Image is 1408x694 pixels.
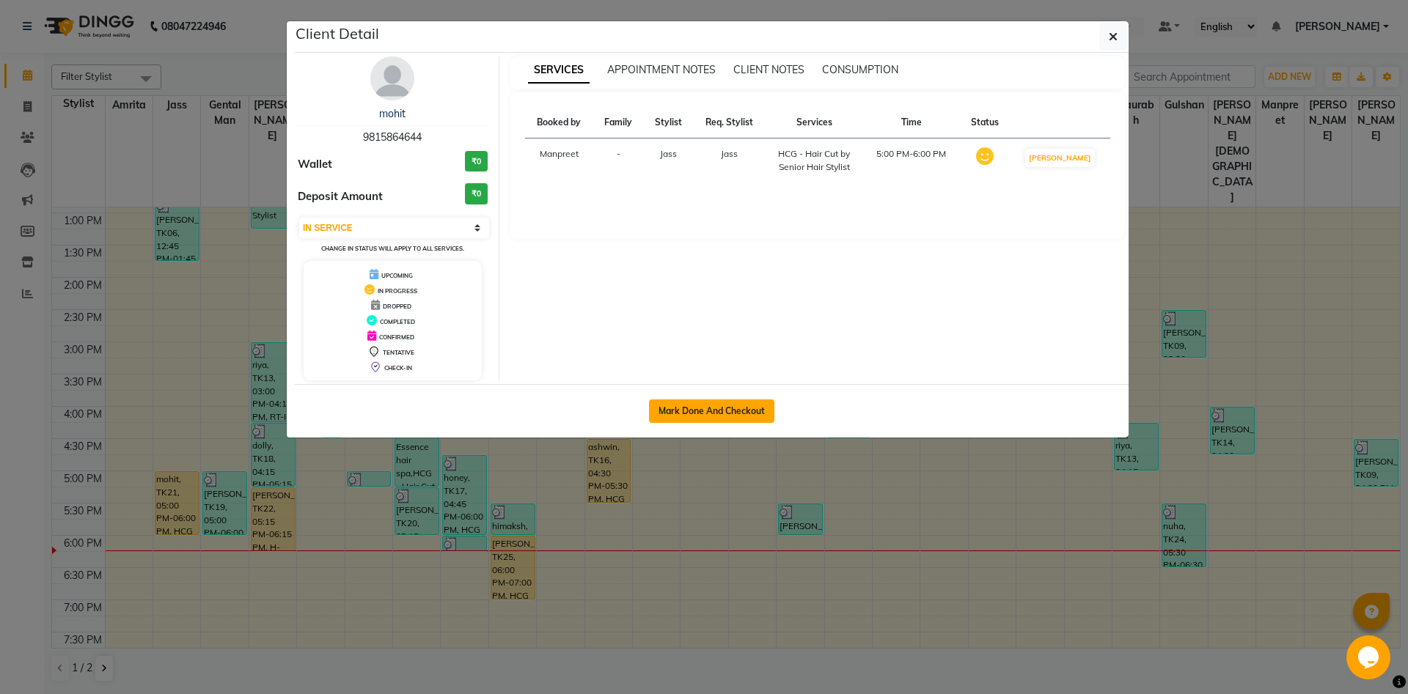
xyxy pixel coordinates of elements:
h3: ₹0 [465,183,488,204]
span: Jass [660,148,677,159]
span: Deposit Amount [298,188,383,205]
span: TENTATIVE [383,349,414,356]
span: IN PROGRESS [378,287,417,295]
span: CONSUMPTION [822,63,898,76]
h3: ₹0 [465,151,488,172]
button: [PERSON_NAME] [1025,149,1095,167]
span: DROPPED [383,303,411,310]
img: avatar [370,56,414,100]
div: HCG - Hair Cut by Senior Hair Stylist [774,147,854,174]
span: CLIENT NOTES [733,63,804,76]
h5: Client Detail [296,23,379,45]
th: Status [960,107,1011,139]
th: Req. Stylist [693,107,766,139]
small: Change in status will apply to all services. [321,245,464,252]
button: Mark Done And Checkout [649,399,774,423]
th: Family [593,107,644,139]
span: CHECK-IN [384,364,412,372]
span: APPOINTMENT NOTES [607,63,716,76]
span: CONFIRMED [379,333,414,341]
th: Booked by [525,107,593,139]
span: Wallet [298,156,332,173]
span: SERVICES [528,57,590,84]
span: UPCOMING [381,272,413,279]
a: mohit [379,107,406,120]
th: Services [766,107,863,139]
th: Stylist [643,107,693,139]
td: 5:00 PM-6:00 PM [863,139,960,183]
span: Jass [721,148,738,159]
span: COMPLETED [380,318,415,325]
th: Time [863,107,960,139]
iframe: chat widget [1346,635,1393,679]
td: Manpreet [525,139,593,183]
td: - [593,139,644,183]
span: 9815864644 [363,130,422,144]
